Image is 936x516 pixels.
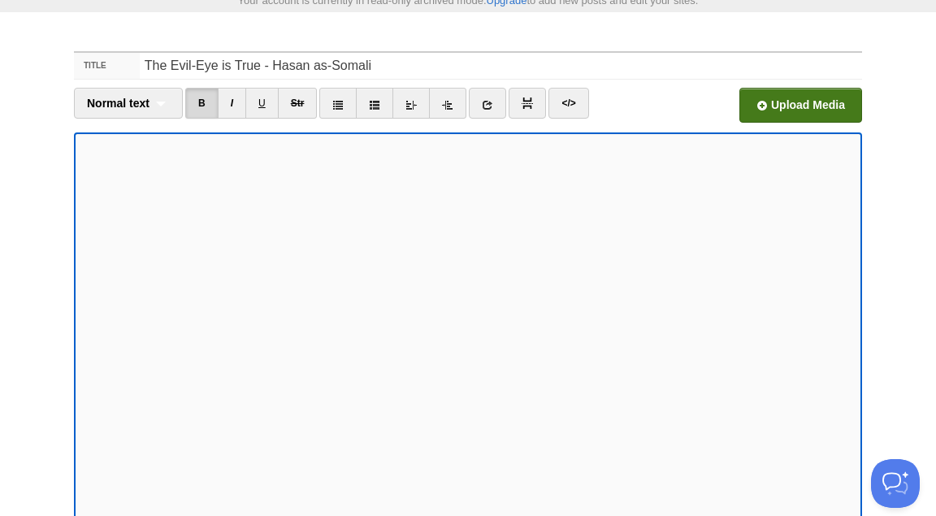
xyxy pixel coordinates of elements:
a: Str [278,88,318,119]
a: B [185,88,219,119]
iframe: Help Scout Beacon - Open [871,459,920,508]
label: Title [74,53,140,79]
span: Normal text [87,97,149,110]
a: I [218,88,246,119]
a: </> [548,88,588,119]
a: U [245,88,279,119]
img: pagebreak-icon.png [522,98,533,109]
del: Str [291,98,305,109]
